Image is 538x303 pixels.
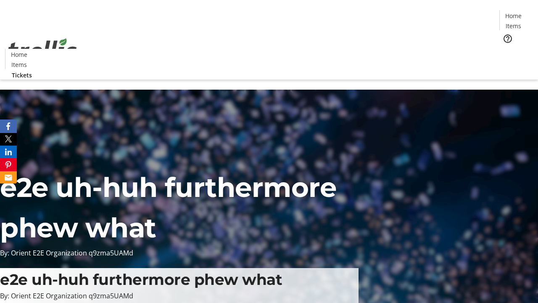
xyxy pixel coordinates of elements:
a: Tickets [5,71,39,80]
a: Home [5,50,32,59]
span: Home [505,11,522,20]
span: Items [11,60,27,69]
span: Home [11,50,27,59]
img: Orient E2E Organization q9zma5UAMd's Logo [5,29,80,71]
span: Tickets [506,49,526,58]
a: Home [500,11,527,20]
button: Help [499,30,516,47]
span: Tickets [12,71,32,80]
a: Tickets [499,49,533,58]
span: Items [506,21,521,30]
a: Items [500,21,527,30]
a: Items [5,60,32,69]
